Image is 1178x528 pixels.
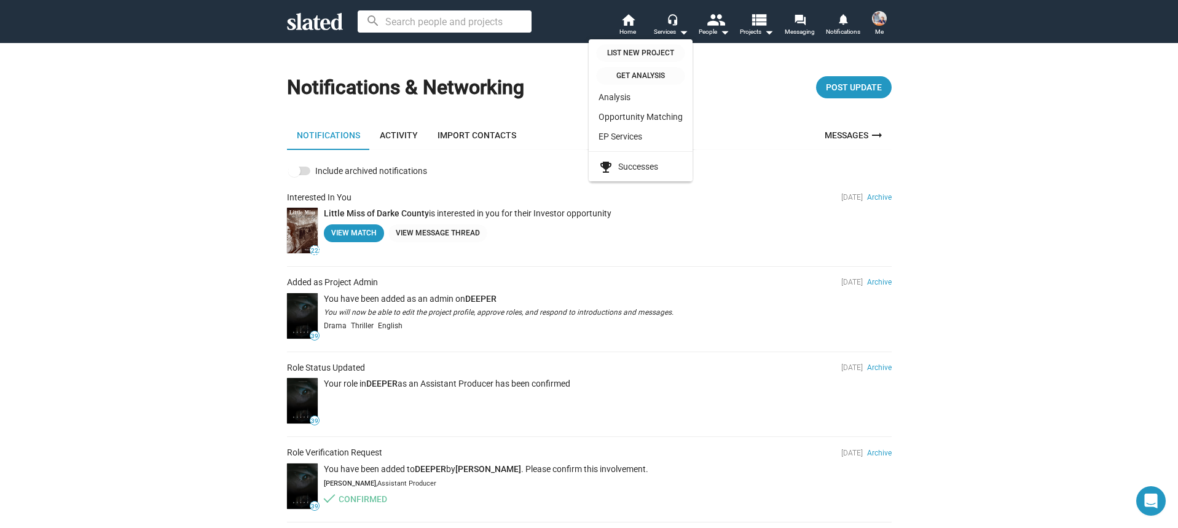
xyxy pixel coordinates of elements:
a: List New Project [596,44,685,62]
a: Successes [589,157,693,176]
a: EP Services [589,127,693,146]
a: Get analysis [596,67,685,85]
mat-icon: emoji_events [599,160,613,175]
span: Get analysis [603,69,678,82]
a: Analysis [589,87,693,107]
a: Opportunity Matching [589,107,693,127]
span: List New Project [603,47,678,60]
